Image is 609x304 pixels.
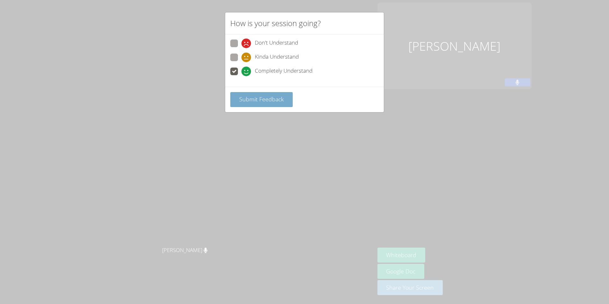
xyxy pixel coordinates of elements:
span: Completely Understand [255,67,312,76]
h2: How is your session going? [230,18,321,29]
span: Submit Feedback [239,95,284,103]
button: Submit Feedback [230,92,293,107]
span: Don't Understand [255,39,298,48]
span: Kinda Understand [255,53,299,62]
